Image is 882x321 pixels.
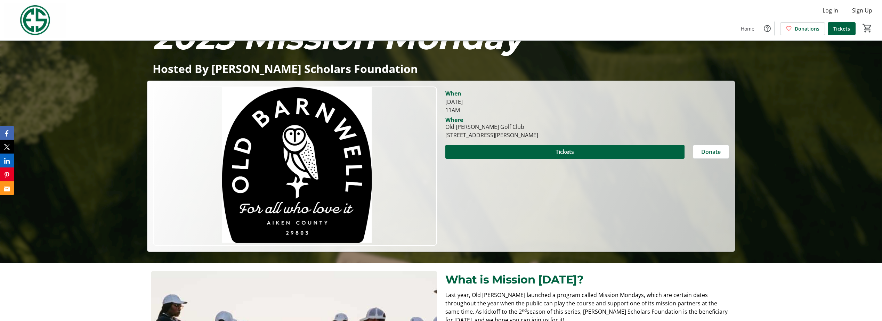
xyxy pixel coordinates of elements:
[741,25,754,32] span: Home
[445,123,538,131] div: Old [PERSON_NAME] Golf Club
[445,291,717,315] span: Last year, Old [PERSON_NAME] launched a program called Mission Mondays, which are certain dates t...
[445,131,538,139] div: [STREET_ADDRESS][PERSON_NAME]
[445,117,463,123] div: Where
[522,307,527,313] sup: nd
[445,271,731,288] p: What is Mission [DATE]?
[847,5,878,16] button: Sign Up
[833,25,850,32] span: Tickets
[861,22,874,34] button: Cart
[795,25,819,32] span: Donations
[153,63,729,75] p: Hosted By [PERSON_NAME] Scholars Foundation
[556,148,574,156] span: Tickets
[735,22,760,35] a: Home
[823,6,838,15] span: Log In
[828,22,856,35] a: Tickets
[445,89,461,98] div: When
[445,145,685,159] button: Tickets
[701,148,721,156] span: Donate
[780,22,825,35] a: Donations
[4,3,66,38] img: Evans Scholars Foundation's Logo
[693,145,729,159] button: Donate
[445,98,729,114] div: [DATE] 11AM
[760,22,774,35] button: Help
[153,87,437,246] img: Campaign CTA Media Photo
[817,5,844,16] button: Log In
[852,6,872,15] span: Sign Up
